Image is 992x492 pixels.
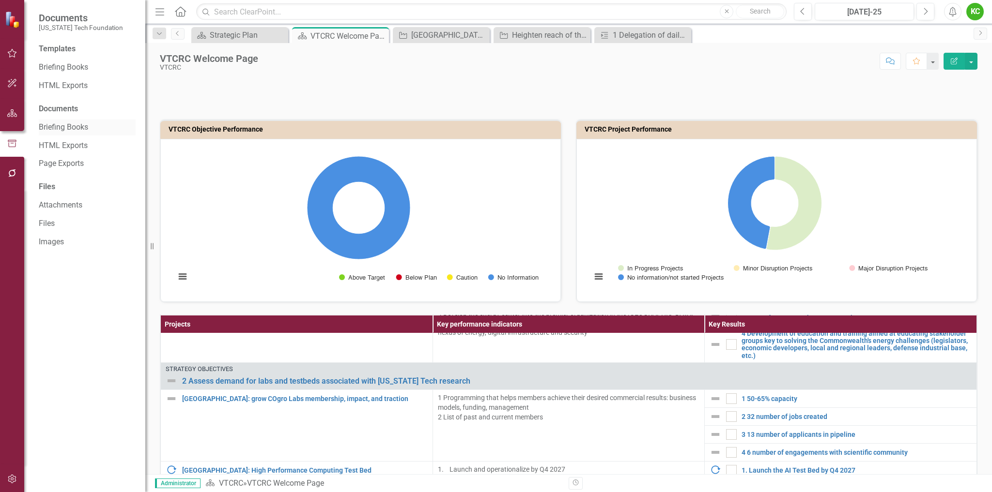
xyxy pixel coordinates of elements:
a: 1. Launch the AI Test Bed by Q4 2027 [742,467,972,474]
p: 1 Programming that helps members achieve their desired commercial results: business models, fundi... [438,393,700,422]
path: No information/not started Projects, 8. [728,156,775,249]
img: Not Defined [710,339,721,350]
div: Strategy Objectives [166,366,972,373]
div: VTCRC Welcome Page [160,53,258,64]
a: 2 32 number of jobs created [742,413,972,420]
button: Show Minor Disruption Projects [734,265,813,272]
span: Administrator [155,478,201,488]
img: Not Defined [710,393,721,404]
a: Briefing Books [39,122,136,133]
td: Double-Click to Edit Right Click for Context Menu [161,390,433,462]
td: Double-Click to Edit Right Click for Context Menu [161,363,977,390]
td: Double-Click to Edit Right Click for Context Menu [705,444,977,462]
h3: VTCRC Project Performance [585,126,972,133]
a: Images [39,237,136,248]
img: Not Defined [710,429,721,440]
a: Heighten reach of the senior team [496,29,588,41]
td: Double-Click to Edit Right Click for Context Menu [705,426,977,444]
a: [GEOGRAPHIC_DATA]: Grow COgro Co-working space membership [395,29,487,41]
div: Strategic Plan [210,29,286,41]
path: Major Disruption Projects, 0. [766,226,771,250]
div: Chart. Highcharts interactive chart. [587,147,967,292]
div: 1 Delegation of daily management to fortify CEO's outward focus and involvement [613,29,689,41]
a: VTCRC [219,478,243,488]
a: HTML Exports [39,80,136,91]
path: No Information, 3. [307,156,410,259]
a: Briefing Books [39,62,136,73]
img: Not Defined [710,411,721,422]
a: 1 50-65% capacity [742,395,972,403]
img: ClearPoint Strategy [5,11,22,28]
img: Not Defined [166,393,177,404]
a: 4 Development of education and training aimed at educating stakeholder groups key to solving the ... [742,330,972,360]
svg: Interactive chart [587,147,963,292]
a: HTML Exports [39,140,136,151]
div: Files [39,181,136,193]
img: In Progress [166,464,177,476]
button: Show No Information [488,274,538,281]
button: Show In Progress Projects [618,265,683,272]
a: 1 Delegation of daily management to fortify CEO's outward focus and involvement [597,29,689,41]
div: Chart. Highcharts interactive chart. [170,147,551,292]
a: Attachments [39,200,136,211]
button: Show Caution [447,274,478,281]
button: Show Major Disruption Projects [849,265,928,272]
td: Double-Click to Edit Right Click for Context Menu [705,327,977,363]
div: VTCRC Welcome Page [247,478,324,488]
a: [GEOGRAPHIC_DATA]: grow COgro Labs membership, impact, and traction [182,395,428,403]
div: VTCRC [160,64,258,71]
h3: VTCRC Objective Performance [169,126,556,133]
td: Double-Click to Edit Right Click for Context Menu [705,462,977,479]
path: In Progress Projects, 9. [766,156,821,250]
button: Show Below Plan [396,274,436,281]
td: Double-Click to Edit [433,390,705,462]
div: Templates [39,44,136,55]
div: [DATE]-25 [818,6,911,18]
div: [GEOGRAPHIC_DATA]: Grow COgro Co-working space membership [411,29,487,41]
a: 2 Assess demand for labs and testbeds associated with [US_STATE] Tech research [182,377,972,386]
button: Show Above Target [339,274,385,281]
img: Not Defined [710,447,721,458]
small: [US_STATE] Tech Foundation [39,24,123,31]
div: VTCRC Welcome Page [310,30,387,42]
button: View chart menu, Chart [592,270,605,283]
svg: Interactive chart [170,147,547,292]
img: Not Defined [166,375,177,387]
td: Double-Click to Edit Right Click for Context Menu [705,390,977,408]
a: Page Exports [39,158,136,169]
a: Files [39,218,136,229]
span: Documents [39,12,123,24]
span: Search [750,7,771,15]
img: In Progress [710,464,721,476]
button: Show No information/not started Projects [618,274,723,281]
td: Double-Click to Edit Right Click for Context Menu [705,408,977,426]
div: Heighten reach of the senior team [512,29,588,41]
a: [GEOGRAPHIC_DATA]: High Performance Computing Test Bed [182,467,428,474]
button: KC [966,3,984,20]
a: 4 6 number of engagements with scientific community [742,449,972,456]
button: [DATE]-25 [815,3,914,20]
button: Search [736,5,784,18]
button: View chart menu, Chart [176,270,189,283]
a: 3 13 number of applicants in pipeline [742,431,972,438]
input: Search ClearPoint... [196,3,787,20]
a: Strategic Plan [194,29,286,41]
div: Documents [39,104,136,115]
div: » [205,478,561,489]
